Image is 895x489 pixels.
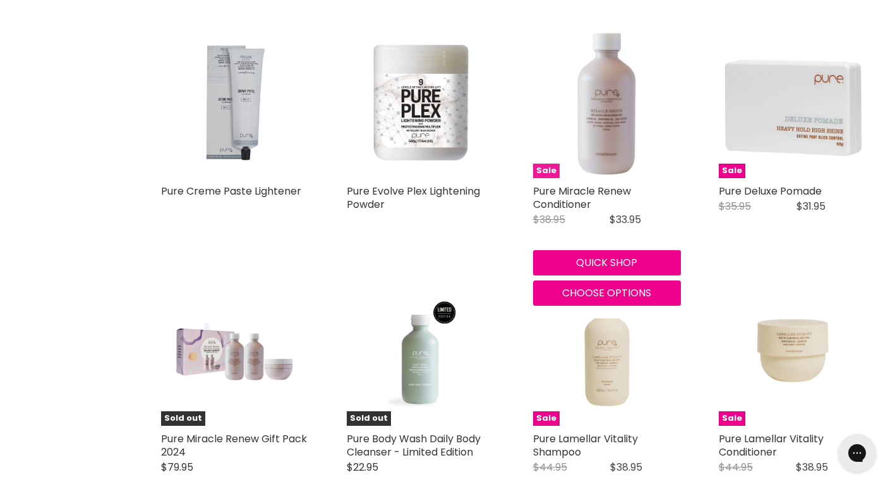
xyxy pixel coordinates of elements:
span: $44.95 [719,460,753,474]
span: $35.95 [719,199,751,214]
span: Sale [533,411,560,426]
a: Pure Deluxe Pomade Sale [719,30,867,178]
a: Pure Creme Paste Lightener [161,30,309,178]
img: Pure Deluxe Pomade [719,30,867,178]
span: $38.95 [533,212,565,227]
a: Pure Miracle Renew Conditioner Sale [533,30,681,178]
img: Pure Miracle Renew Gift Pack 2024 [161,278,309,426]
iframe: Gorgias live chat messenger [832,430,882,476]
a: Pure Evolve Plex Lightening Powder [347,30,495,178]
a: Pure Creme Paste Lightener [161,184,301,198]
img: Pure Creme Paste Lightener [190,30,280,178]
a: Pure Lamellar Vitality Conditioner [719,432,824,459]
span: $33.95 [610,212,641,227]
img: Pure Miracle Renew Conditioner [533,30,681,178]
a: Pure Body Wash Daily Body Cleanser - Limited Edition [347,432,481,459]
a: Pure Miracle Renew Gift Pack 2024 Sold out [161,278,309,426]
a: Pure Lamellar Vitality Conditioner Sale [719,278,867,426]
span: Sale [719,411,745,426]
span: $22.95 [347,460,378,474]
a: Pure Lamellar Vitality Shampoo Sale [533,278,681,426]
a: Pure Evolve Plex Lightening Powder [347,184,480,212]
a: Pure Lamellar Vitality Shampoo [533,432,638,459]
button: Quick shop [533,250,681,275]
span: $31.95 [796,199,826,214]
button: Choose options [533,281,681,306]
a: Pure Miracle Renew Gift Pack 2024 [161,432,307,459]
a: Pure Body Wash Daily Body Cleanser - Limited Edition Sold out [347,278,495,426]
img: Pure Lamellar Vitality Shampoo [533,278,681,426]
span: $38.95 [796,460,828,474]
a: Pure Miracle Renew Conditioner [533,184,631,212]
span: $79.95 [161,460,193,474]
span: $44.95 [533,460,567,474]
img: Pure Evolve Plex Lightening Powder [358,30,484,178]
img: Pure Body Wash Daily Body Cleanser - Limited Edition [361,278,481,426]
span: $38.95 [610,460,642,474]
span: Sale [533,164,560,178]
span: Sold out [347,411,391,426]
span: Sale [719,164,745,178]
span: Choose options [562,286,651,300]
a: Pure Deluxe Pomade [719,184,822,198]
span: Sold out [161,411,205,426]
img: Pure Lamellar Vitality Conditioner [719,278,867,426]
